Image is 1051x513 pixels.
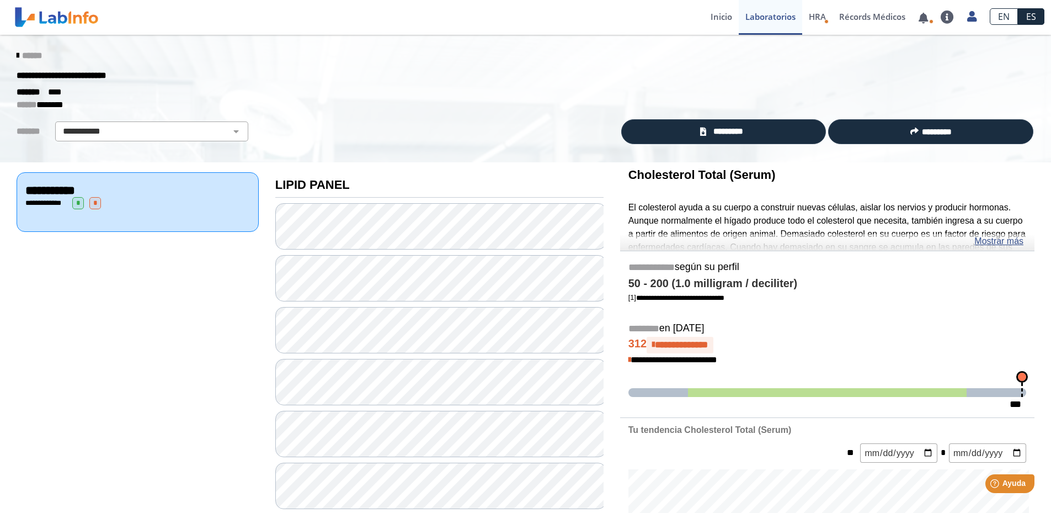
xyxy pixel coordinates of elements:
input: mm/dd/yyyy [949,443,1026,463]
b: LIPID PANEL [275,178,350,192]
a: EN [990,8,1018,25]
input: mm/dd/yyyy [860,443,937,463]
iframe: Help widget launcher [953,470,1039,501]
p: El colesterol ayuda a su cuerpo a construir nuevas células, aislar los nervios y producir hormona... [628,201,1026,293]
span: HRA [809,11,826,22]
b: Tu tendencia Cholesterol Total (Serum) [628,425,791,435]
h4: 50 - 200 (1.0 milligram / deciliter) [628,277,1026,290]
a: Mostrar más [974,235,1023,248]
a: [1] [628,293,724,302]
b: Cholesterol Total (Serum) [628,168,776,182]
a: ES [1018,8,1044,25]
h5: en [DATE] [628,322,1026,335]
h5: según su perfil [628,261,1026,274]
h4: 312 [628,337,1026,353]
